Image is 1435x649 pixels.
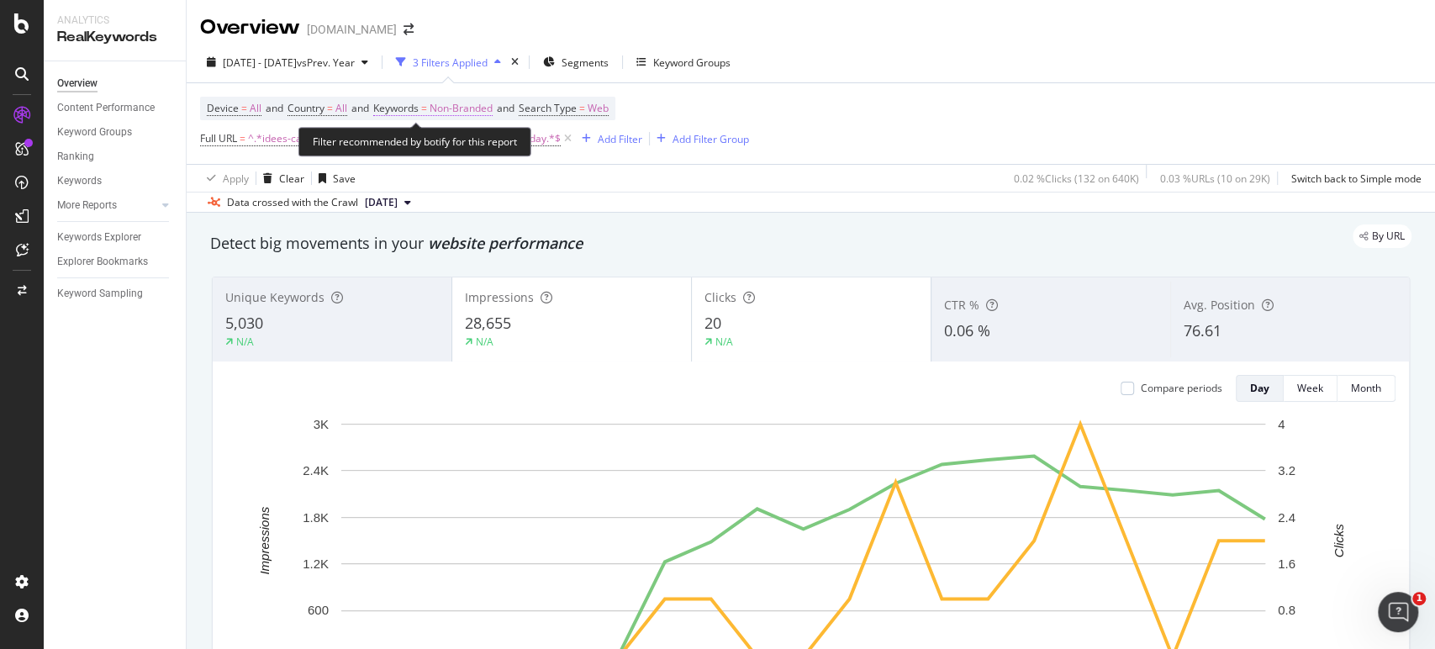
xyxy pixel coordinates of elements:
[57,13,172,28] div: Analytics
[562,55,609,70] span: Segments
[308,603,329,617] text: 600
[404,24,414,35] div: arrow-right-arrow-left
[57,172,174,190] a: Keywords
[57,28,172,47] div: RealKeywords
[248,127,561,150] span: ^.*idees-cadeaux-fetes-des-grands-meres/c/grandmothers-day.*$
[389,49,508,76] button: 3 Filters Applied
[373,101,419,115] span: Keywords
[1250,381,1269,395] div: Day
[314,417,329,431] text: 3K
[704,313,721,333] span: 20
[519,101,577,115] span: Search Type
[673,132,749,146] div: Add Filter Group
[1285,165,1422,192] button: Switch back to Simple mode
[650,129,749,149] button: Add Filter Group
[1331,523,1345,557] text: Clicks
[57,75,98,92] div: Overview
[57,99,155,117] div: Content Performance
[1297,381,1323,395] div: Week
[288,101,324,115] span: Country
[57,148,174,166] a: Ranking
[536,49,615,76] button: Segments
[1278,510,1295,525] text: 2.4
[200,49,375,76] button: [DATE] - [DATE]vsPrev. Year
[598,132,642,146] div: Add Filter
[1353,224,1411,248] div: legacy label
[236,335,254,349] div: N/A
[1236,375,1284,402] button: Day
[704,289,736,305] span: Clicks
[57,148,94,166] div: Ranking
[465,313,511,333] span: 28,655
[1014,171,1139,186] div: 0.02 % Clicks ( 132 on 640K )
[508,54,522,71] div: times
[1278,463,1295,478] text: 3.2
[653,55,731,70] div: Keyword Groups
[207,101,239,115] span: Device
[200,131,237,145] span: Full URL
[223,55,297,70] span: [DATE] - [DATE]
[57,285,143,303] div: Keyword Sampling
[1284,375,1337,402] button: Week
[944,297,979,313] span: CTR %
[57,197,117,214] div: More Reports
[297,55,355,70] span: vs Prev. Year
[57,253,174,271] a: Explorer Bookmarks
[227,195,358,210] div: Data crossed with the Crawl
[575,129,642,149] button: Add Filter
[588,97,609,120] span: Web
[1378,592,1418,632] iframe: Intercom live chat
[1278,603,1295,617] text: 0.8
[465,289,534,305] span: Impressions
[240,131,245,145] span: =
[1412,592,1426,605] span: 1
[225,313,263,333] span: 5,030
[351,101,369,115] span: and
[1337,375,1395,402] button: Month
[57,197,157,214] a: More Reports
[944,320,990,340] span: 0.06 %
[200,13,300,42] div: Overview
[303,510,329,525] text: 1.8K
[497,101,514,115] span: and
[1160,171,1270,186] div: 0.03 % URLs ( 10 on 29K )
[327,101,333,115] span: =
[225,289,324,305] span: Unique Keywords
[303,463,329,478] text: 2.4K
[57,229,141,246] div: Keywords Explorer
[1184,320,1221,340] span: 76.61
[630,49,737,76] button: Keyword Groups
[57,75,174,92] a: Overview
[1291,171,1422,186] div: Switch back to Simple mode
[430,97,493,120] span: Non-Branded
[57,124,174,141] a: Keyword Groups
[1278,417,1285,431] text: 4
[57,253,148,271] div: Explorer Bookmarks
[279,171,304,186] div: Clear
[257,506,272,574] text: Impressions
[365,195,398,210] span: 2025 Feb. 23rd
[223,171,249,186] div: Apply
[303,557,329,571] text: 1.2K
[358,193,418,213] button: [DATE]
[333,171,356,186] div: Save
[57,99,174,117] a: Content Performance
[579,101,585,115] span: =
[250,97,261,120] span: All
[200,165,249,192] button: Apply
[421,101,427,115] span: =
[241,101,247,115] span: =
[1372,231,1405,241] span: By URL
[1184,297,1255,313] span: Avg. Position
[1351,381,1381,395] div: Month
[307,21,397,38] div: [DOMAIN_NAME]
[256,165,304,192] button: Clear
[298,127,531,156] div: Filter recommended by botify for this report
[266,101,283,115] span: and
[1141,381,1222,395] div: Compare periods
[312,165,356,192] button: Save
[57,285,174,303] a: Keyword Sampling
[413,55,488,70] div: 3 Filters Applied
[335,97,347,120] span: All
[57,229,174,246] a: Keywords Explorer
